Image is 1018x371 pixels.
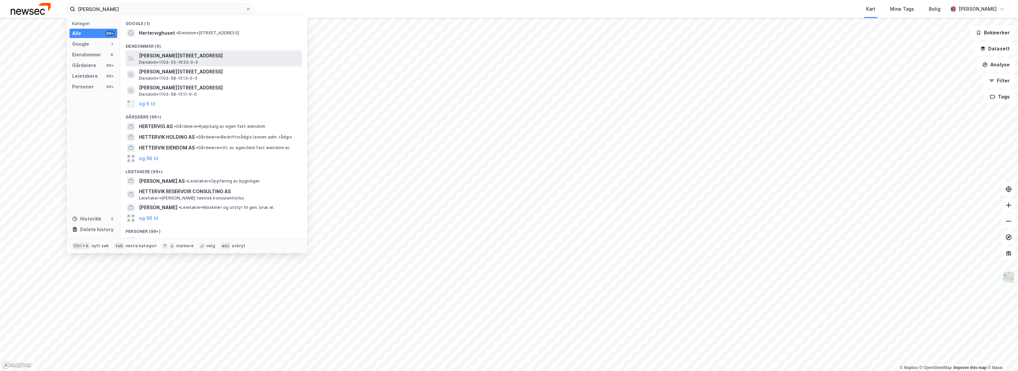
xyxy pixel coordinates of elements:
span: [PERSON_NAME] AS [139,177,185,185]
div: Leietakere (99+) [120,164,307,176]
span: [PERSON_NAME][STREET_ADDRESS] [139,68,299,76]
iframe: Chat Widget [985,339,1018,371]
button: Datasett [975,42,1015,55]
div: 99+ [105,31,115,36]
span: • [176,30,178,35]
div: Alle [72,29,81,37]
span: Gårdeiere • Bedriftsrådgiv./annen adm. rådgiv. [196,134,293,140]
div: Google [72,40,89,48]
div: neste kategori [126,243,157,249]
input: Søk på adresse, matrikkel, gårdeiere, leietakere eller personer [75,4,245,14]
a: Mapbox homepage [2,361,31,369]
span: Eiendom • [STREET_ADDRESS] [176,30,239,36]
div: avbryt [232,243,245,249]
div: Gårdeiere [72,61,96,69]
div: Ctrl + k [72,243,90,249]
span: [PERSON_NAME][STREET_ADDRESS] [139,52,299,60]
span: Leietaker • [PERSON_NAME] teknisk konsulentvirks. [139,196,245,201]
div: markere [176,243,194,249]
span: • [174,124,176,129]
span: • [196,134,198,139]
span: • [179,205,181,210]
div: Bolig [929,5,941,13]
div: velg [206,243,215,249]
div: Kategori [72,21,117,26]
a: Improve this map [954,365,987,370]
div: Mine Tags [890,5,914,13]
span: Eiendom • 1103-58-1511-0-0 [139,92,197,97]
button: Analyse [977,58,1015,71]
div: Eiendommer [72,51,101,59]
div: Gårdeiere (99+) [120,109,307,121]
span: Leietaker • Oppføring av bygninger [186,178,260,184]
button: Tags [984,90,1015,103]
div: Kart [866,5,875,13]
span: [PERSON_NAME] [139,204,177,212]
div: esc [220,243,231,249]
span: [PERSON_NAME][STREET_ADDRESS] [139,84,299,92]
div: Google (1) [120,16,307,28]
button: og 6 til [139,100,155,108]
div: 9 [109,52,115,57]
span: Hertervighuset [139,29,175,37]
div: tab [114,243,124,249]
span: HEBA HERTERVIG [139,237,179,245]
img: newsec-logo.f6e21ccffca1b3a03d2d.png [11,3,51,15]
button: Filter [983,74,1015,87]
a: Mapbox [900,365,918,370]
span: • [196,145,198,150]
div: 99+ [105,84,115,89]
div: nytt søk [92,243,109,249]
div: [PERSON_NAME] [959,5,997,13]
span: Gårdeiere • Utl. av egen/leid fast eiendom el. [196,145,290,150]
div: Personer [72,83,94,91]
div: Historikk [72,215,101,223]
div: Delete history [80,226,114,234]
button: Bokmerker [970,26,1015,39]
span: Eiendom • 1103-55-1633-0-0 [139,60,198,65]
span: HETTERVIK RESERVOIR CONSULTING AS [139,188,299,196]
span: Leietaker • Maskiner og utstyr til gen. bruk el. [179,205,274,210]
div: Personer (99+) [120,224,307,236]
button: og 96 til [139,214,158,222]
span: Eiendom • 1103-58-1513-0-0 [139,76,197,81]
span: HETTERVIK EIENDOM AS [139,144,195,152]
div: 99+ [105,63,115,68]
div: Leietakere [72,72,98,80]
span: HERTERVIG AS [139,122,173,130]
a: OpenStreetMap [919,365,952,370]
div: Kontrollprogram for chat [985,339,1018,371]
div: Eiendommer (9) [120,38,307,50]
button: og 96 til [139,154,158,162]
div: 99+ [105,73,115,79]
img: Z [1002,271,1015,284]
span: • [186,178,188,183]
div: 1 [109,41,115,47]
div: 2 [109,216,115,222]
span: Gårdeiere • Kjøp/salg av egen fast eiendom [174,124,265,129]
span: HETTERVIK HOLDING AS [139,133,195,141]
